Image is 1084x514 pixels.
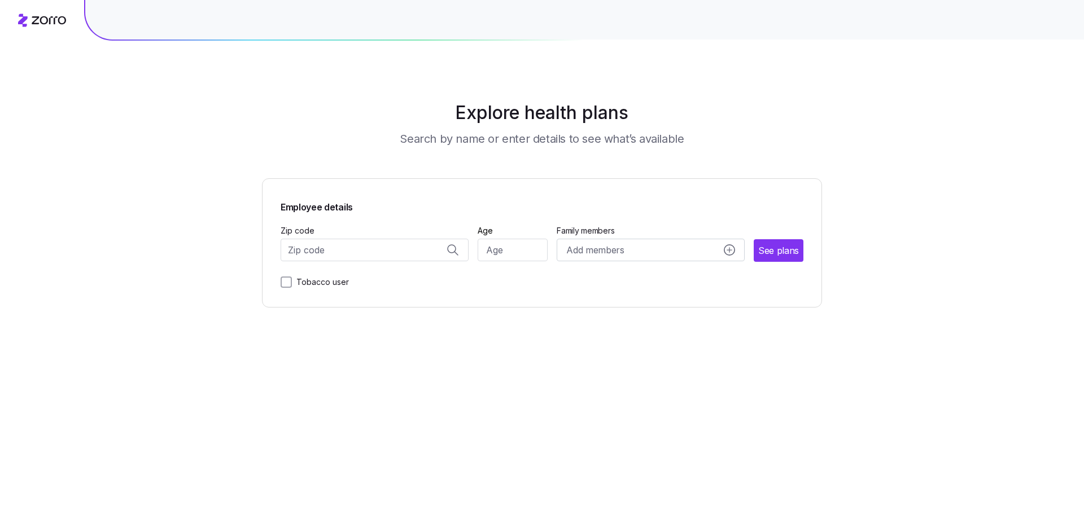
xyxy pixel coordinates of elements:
[754,239,803,262] button: See plans
[724,244,735,256] svg: add icon
[758,244,799,258] span: See plans
[281,225,314,237] label: Zip code
[557,239,745,261] button: Add membersadd icon
[566,243,624,257] span: Add members
[290,99,794,126] h1: Explore health plans
[281,239,469,261] input: Zip code
[478,225,493,237] label: Age
[557,225,745,236] span: Family members
[281,197,353,214] span: Employee details
[478,239,548,261] input: Age
[292,275,349,289] label: Tobacco user
[400,131,684,147] h3: Search by name or enter details to see what’s available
